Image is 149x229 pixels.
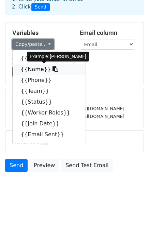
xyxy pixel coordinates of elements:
[5,159,28,172] a: Send
[12,106,124,111] small: [PERSON_NAME][EMAIL_ADDRESS][DOMAIN_NAME]
[80,29,137,37] h5: Email column
[61,159,113,172] a: Send Test Email
[12,114,124,119] small: [PERSON_NAME][EMAIL_ADDRESS][DOMAIN_NAME]
[12,39,54,50] a: Copy/paste...
[13,129,86,140] a: {{Email Sent}}
[29,159,59,172] a: Preview
[13,53,86,64] a: {{Email}}
[13,107,86,118] a: {{Worker Roles}}
[13,64,86,75] a: {{Name}}
[13,75,86,86] a: {{Phone}}
[115,196,149,229] iframe: Chat Widget
[12,29,70,37] h5: Variables
[13,118,86,129] a: {{Join Date}}
[13,96,86,107] a: {{Status}}
[27,52,89,61] div: Example: [PERSON_NAME]
[13,86,86,96] a: {{Team}}
[115,196,149,229] div: 聊天小工具
[31,3,50,11] span: Send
